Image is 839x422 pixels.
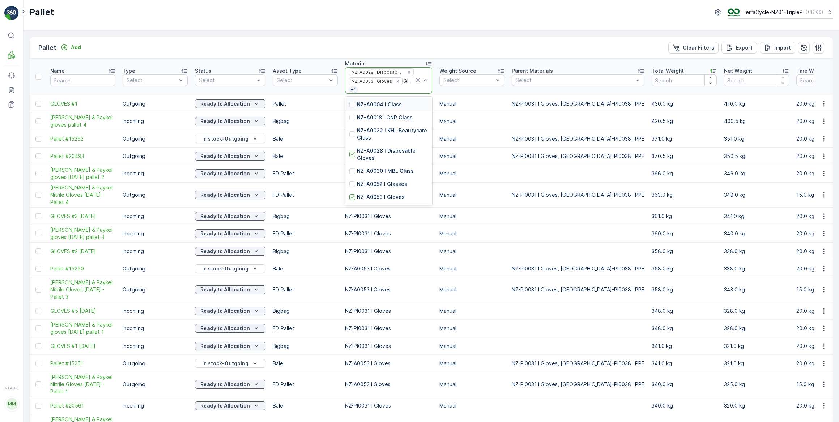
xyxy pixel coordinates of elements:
[269,183,341,208] td: FD Pallet
[269,260,341,277] td: Bale
[341,165,436,183] td: NZ-PI0031 I Gloves
[119,208,191,225] td: Incoming
[200,248,250,255] p: Ready to Allocation
[341,337,436,355] td: NZ-PI0031 I Gloves
[195,307,265,315] button: Ready to Allocation
[269,302,341,320] td: Bigbag
[648,337,720,355] td: 341.0 kg
[436,355,508,372] td: Manual
[728,6,833,19] button: TerraCycle-NZ01-TripleP(+12:00)
[35,136,41,142] div: Toggle Row Selected
[50,74,115,86] input: Search
[760,42,795,54] button: Import
[720,260,793,277] td: 338.0 kg
[119,337,191,355] td: Incoming
[720,302,793,320] td: 328.0 kg
[341,260,436,277] td: NZ-A0053 I Gloves
[195,229,265,238] button: Ready to Allocation
[407,6,430,15] p: EYE002
[436,95,508,112] td: Manual
[200,100,250,107] p: Ready to Allocation
[35,381,41,387] div: Toggle Row Selected
[119,95,191,112] td: Outgoing
[35,248,41,254] div: Toggle Row Selected
[200,402,250,409] p: Ready to Allocation
[277,77,327,84] p: Select
[119,183,191,208] td: Outgoing
[648,397,720,414] td: 340.0 kg
[345,60,366,67] p: Material
[436,225,508,243] td: Manual
[721,42,757,54] button: Export
[50,248,115,255] a: GLOVES #2 26.04.24
[508,260,648,277] td: NZ-PI0031 I Gloves, [GEOGRAPHIC_DATA]-PI0038 I PPE
[50,184,115,206] span: [PERSON_NAME] & Paykel Nitrile Gloves [DATE] - Pallet 4
[341,183,436,208] td: NZ-A0053 I Gloves
[436,130,508,148] td: Manual
[38,166,53,172] span: Pallet
[341,372,436,397] td: NZ-A0053 I Gloves
[341,208,436,225] td: NZ-PI0031 I Gloves
[648,260,720,277] td: 358.0 kg
[341,302,436,320] td: NZ-PI0031 I Gloves
[436,165,508,183] td: Manual
[436,397,508,414] td: Manual
[516,77,633,84] p: Select
[720,243,793,260] td: 338.0 kg
[119,148,191,165] td: Outgoing
[508,355,648,372] td: NZ-PI0031 I Gloves, [GEOGRAPHIC_DATA]-PI0038 I PPE
[195,401,265,410] button: Ready to Allocation
[50,184,115,206] a: FD Fisher & Paykel Nitrile Gloves 10.11.23 - Pallet 4
[195,212,265,221] button: Ready to Allocation
[195,152,265,161] button: Ready to Allocation
[652,74,717,86] input: Search
[341,277,436,302] td: NZ-A0053 I Gloves
[195,191,265,199] button: Ready to Allocation
[436,183,508,208] td: Manual
[648,208,720,225] td: 361.0 kg
[199,77,254,84] p: Select
[195,135,265,143] button: In stock-Outgoing
[357,114,413,121] p: NZ-A0018 I GNR Glass
[436,243,508,260] td: Manual
[648,320,720,337] td: 348.0 kg
[50,114,115,128] span: [PERSON_NAME] & Paykel gloves pallet 4
[200,118,250,125] p: Ready to Allocation
[50,226,115,241] span: [PERSON_NAME] & Paykel gloves [DATE] pallet 3
[6,166,38,172] span: Asset Type :
[50,307,115,315] span: GLOVES #5 [DATE]
[202,265,248,272] p: In stock-Outgoing
[269,355,341,372] td: Bale
[341,130,436,148] td: NZ-A0053 I Gloves
[200,325,250,332] p: Ready to Allocation
[35,403,41,409] div: Toggle Row Selected
[29,7,54,18] p: Pallet
[50,226,115,241] a: FD Fisher & Paykel gloves 13.12.24 pallet 3
[35,361,41,366] div: Toggle Row Selected
[648,95,720,112] td: 430.0 kg
[394,78,402,84] div: Remove NZ-A0053 I Gloves
[6,178,31,184] span: Material :
[195,117,265,125] button: Ready to Allocation
[50,135,115,142] a: Pallet #15252
[119,355,191,372] td: Outgoing
[269,130,341,148] td: Bale
[350,86,357,93] p: + 1
[50,153,115,160] a: Pallet #20493
[195,99,265,108] button: Ready to Allocation
[50,402,115,409] a: Pallet #20561
[648,243,720,260] td: 358.0 kg
[508,130,648,148] td: NZ-PI0031 I Gloves, [GEOGRAPHIC_DATA]-PI0038 I PPE
[648,302,720,320] td: 348.0 kg
[50,265,115,272] a: Pallet #15250
[195,342,265,350] button: Ready to Allocation
[50,374,115,395] span: [PERSON_NAME] & Paykel Nitrile Gloves [DATE] - Pallet 1
[349,69,404,76] div: NZ-A0028 I Disposable Gloves
[119,130,191,148] td: Outgoing
[436,320,508,337] td: Manual
[648,165,720,183] td: 366.0 kg
[648,277,720,302] td: 358.0 kg
[6,398,18,410] div: MM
